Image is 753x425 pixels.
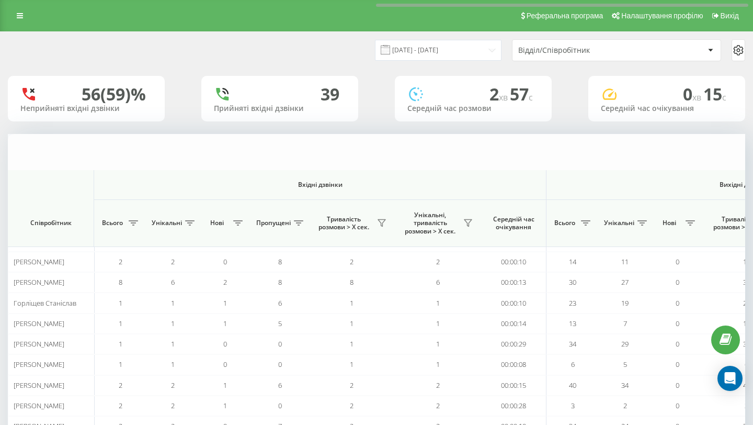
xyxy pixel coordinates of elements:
span: 1 [350,360,353,369]
span: [PERSON_NAME] [14,381,64,390]
td: 00:00:08 [481,354,546,375]
span: 1 [119,319,122,328]
span: 6 [278,298,282,308]
span: 0 [676,381,679,390]
span: 6 [571,360,575,369]
span: 0 [676,401,679,410]
div: Неприйняті вхідні дзвінки [20,104,152,113]
span: 0 [683,83,703,105]
td: 00:00:10 [481,252,546,272]
span: 6 [436,277,440,287]
span: 34 [621,381,629,390]
span: 8 [119,277,122,287]
span: 29 [621,339,629,349]
span: 13 [569,319,576,328]
span: 7 [623,319,627,328]
span: 0 [223,360,227,369]
span: 1 [119,360,122,369]
td: 00:00:29 [481,334,546,354]
span: c [722,92,726,103]
span: 15 [703,83,726,105]
span: 0 [278,401,282,410]
span: 8 [350,277,353,287]
div: Середній час розмови [407,104,539,113]
span: хв [499,92,510,103]
span: 11 [621,257,629,266]
span: Тривалість розмови > Х сек. [314,215,374,231]
span: Вихід [721,12,739,20]
div: Середній час очікування [601,104,733,113]
span: Всього [99,219,125,227]
span: 0 [676,298,679,308]
span: 1 [119,339,122,349]
span: 8 [278,257,282,266]
span: 3 [571,401,575,410]
span: 1 [223,298,227,308]
span: 2 [171,381,175,390]
span: 0 [676,277,679,287]
span: 2 [350,401,353,410]
span: Співробітник [17,219,85,227]
span: 0 [676,339,679,349]
span: 2 [623,401,627,410]
span: 0 [223,257,227,266]
span: [PERSON_NAME] [14,277,64,287]
span: 0 [278,339,282,349]
span: 1 [436,339,440,349]
span: 19 [621,298,629,308]
span: Нові [656,219,682,227]
span: 8 [278,277,282,287]
span: 2 [436,401,440,410]
span: 30 [569,277,576,287]
span: 6 [745,360,748,369]
span: хв [692,92,703,103]
span: Горліщев Станіслав [14,298,76,308]
span: 3 [745,401,748,410]
span: 34 [569,339,576,349]
span: 1 [350,339,353,349]
span: Унікальні, тривалість розмови > Х сек. [400,211,460,236]
td: 00:00:15 [481,375,546,396]
span: Середній час очікування [489,215,538,231]
span: 2 [489,83,510,105]
span: 34 [743,339,750,349]
span: Пропущені [256,219,291,227]
span: 0 [278,360,282,369]
span: 2 [119,401,122,410]
span: Вхідні дзвінки [121,181,519,189]
span: 1 [436,298,440,308]
span: 40 [569,381,576,390]
span: 6 [171,277,175,287]
span: Всього [552,219,578,227]
span: 2 [171,257,175,266]
span: 1 [436,360,440,369]
span: 27 [621,277,629,287]
div: Відділ/Співробітник [518,46,643,55]
span: [PERSON_NAME] [14,360,64,369]
span: 1 [223,381,227,390]
span: [PERSON_NAME] [14,339,64,349]
span: Нові [204,219,230,227]
span: 2 [223,277,227,287]
span: 0 [676,319,679,328]
span: 2 [436,381,440,390]
td: 00:00:14 [481,314,546,334]
span: Налаштування профілю [621,12,703,20]
div: Прийняті вхідні дзвінки [214,104,346,113]
span: 6 [278,381,282,390]
span: 2 [350,381,353,390]
div: Open Intercom Messenger [717,366,743,391]
span: Реферальна програма [527,12,603,20]
span: 0 [676,360,679,369]
span: 0 [223,339,227,349]
span: 1 [223,319,227,328]
td: 00:00:13 [481,272,546,293]
span: [PERSON_NAME] [14,401,64,410]
span: 30 [743,277,750,287]
span: 14 [743,257,750,266]
span: 5 [278,319,282,328]
span: 1 [171,298,175,308]
span: 23 [569,298,576,308]
span: 1 [119,298,122,308]
span: [PERSON_NAME] [14,257,64,266]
